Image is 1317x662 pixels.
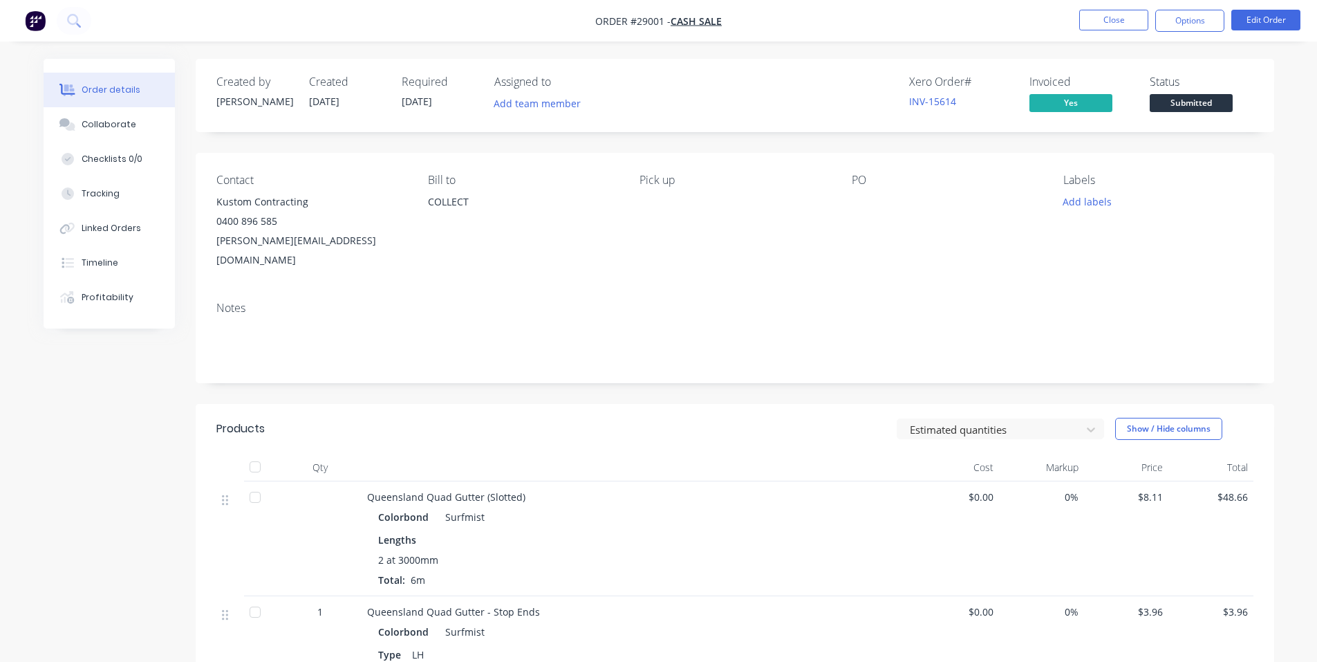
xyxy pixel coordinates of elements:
[378,573,405,587] span: Total:
[309,95,339,108] span: [DATE]
[82,84,140,96] div: Order details
[1056,192,1119,211] button: Add labels
[44,280,175,315] button: Profitability
[402,95,432,108] span: [DATE]
[1174,605,1248,619] span: $3.96
[1029,94,1112,111] span: Yes
[82,222,141,235] div: Linked Orders
[1005,605,1078,619] span: 0%
[367,490,525,504] span: Queensland Quad Gutter (Slotted)
[216,231,406,270] div: [PERSON_NAME][EMAIL_ADDRESS][DOMAIN_NAME]
[216,174,406,187] div: Contact
[671,15,722,28] a: CASH SALE
[428,174,617,187] div: Bill to
[44,73,175,107] button: Order details
[909,75,1013,89] div: Xero Order #
[82,153,142,165] div: Checklists 0/0
[82,291,133,304] div: Profitability
[378,507,434,527] div: Colorbond
[216,75,292,89] div: Created by
[44,107,175,142] button: Collaborate
[1090,605,1164,619] span: $3.96
[494,75,633,89] div: Assigned to
[1079,10,1148,30] button: Close
[428,192,617,237] div: COLLECT
[494,94,588,113] button: Add team member
[999,454,1084,481] div: Markup
[920,490,994,504] span: $0.00
[82,187,120,200] div: Tracking
[309,75,385,89] div: Created
[1084,454,1169,481] div: Price
[852,174,1041,187] div: PO
[639,174,829,187] div: Pick up
[405,573,431,587] span: 6m
[216,94,292,109] div: [PERSON_NAME]
[1090,490,1164,504] span: $8.11
[1150,94,1233,115] button: Submitted
[367,605,540,618] span: Queensland Quad Gutter - Stop Ends
[595,15,671,28] span: Order #29001 -
[1168,454,1253,481] div: Total
[279,454,362,481] div: Qty
[486,94,588,113] button: Add team member
[25,10,46,31] img: Factory
[82,257,118,269] div: Timeline
[1115,418,1222,440] button: Show / Hide columns
[44,142,175,176] button: Checklists 0/0
[402,75,478,89] div: Required
[1029,75,1133,89] div: Invoiced
[1063,174,1253,187] div: Labels
[44,211,175,246] button: Linked Orders
[1174,490,1248,504] span: $48.66
[909,95,956,108] a: INV-15614
[82,118,136,131] div: Collaborate
[44,176,175,211] button: Tracking
[1231,10,1300,30] button: Edit Order
[317,605,323,619] span: 1
[915,454,1000,481] div: Cost
[378,533,416,547] span: Lengths
[1150,94,1233,111] span: Submitted
[1155,10,1224,32] button: Options
[44,246,175,280] button: Timeline
[1005,490,1078,504] span: 0%
[216,302,1253,315] div: Notes
[440,622,485,642] div: Surfmist
[920,605,994,619] span: $0.00
[440,507,485,527] div: Surfmist
[216,212,406,231] div: 0400 896 585
[1150,75,1253,89] div: Status
[216,192,406,212] div: Kustom Contracting
[378,553,438,567] span: 2 at 3000mm
[216,421,265,437] div: Products
[428,192,617,212] div: COLLECT
[378,622,434,642] div: Colorbond
[216,192,406,270] div: Kustom Contracting0400 896 585[PERSON_NAME][EMAIL_ADDRESS][DOMAIN_NAME]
